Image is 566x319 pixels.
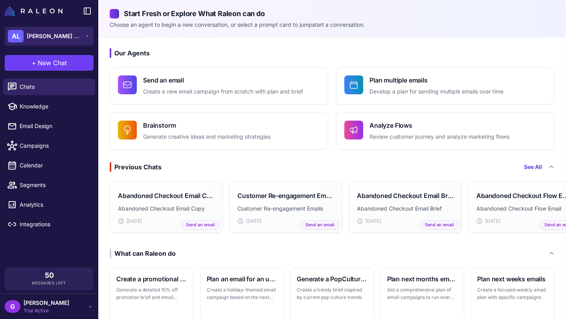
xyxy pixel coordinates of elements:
[369,87,504,96] p: Develop a plan for sending multiple emails over time
[5,27,94,46] button: AL[PERSON_NAME] Boutique
[143,75,303,85] h4: Send an email
[38,58,67,68] span: New Chat
[20,122,89,130] span: Email Design
[207,274,277,284] h3: Plan an email for an upcoming holiday
[110,20,555,29] p: Choose an agent to begin a new conversation, or select a prompt card to jumpstart a conversation.
[110,162,162,172] div: Previous Chats
[5,6,62,16] img: Raleon Logo
[369,75,504,85] h4: Plan multiple emails
[3,177,95,193] a: Segments
[3,216,95,233] a: Integrations
[357,204,454,213] p: Abandoned Checkout Email Brief
[24,307,69,314] span: Trial Active
[477,274,548,284] h3: Plan next weeks emails
[20,102,89,111] span: Knowledge
[387,274,458,284] h3: Plan next months emails
[118,204,215,213] p: Abandoned Checkout Email Copy
[20,200,89,209] span: Analytics
[110,48,555,58] h3: Our Agents
[24,299,69,307] span: [PERSON_NAME]
[5,6,66,16] a: Raleon Logo
[110,249,176,258] div: What can Raleon do
[3,196,95,213] a: Analytics
[110,112,328,150] button: BrainstormGenerate creative ideas and marketing strategies
[182,220,219,229] span: Send an email
[369,121,509,130] h4: Analyze Flows
[237,191,334,200] h3: Customer Re-engagement Emails
[524,163,542,171] a: See All
[297,286,368,301] p: Create a trendy brief inspired by current pop culture trends
[20,141,89,150] span: Campaigns
[237,218,334,225] div: [DATE]
[45,272,54,279] span: 50
[3,137,95,154] a: Campaigns
[421,220,458,229] span: Send an email
[5,300,20,313] div: G
[336,112,555,150] button: Analyze FlowsReview customer journey and analyze marketing flows
[336,67,555,104] button: Plan multiple emailsDevelop a plan for sending multiple emails over time
[3,79,95,95] a: Chats
[8,30,24,42] div: AL
[32,280,66,286] span: Messages Left
[3,118,95,134] a: Email Design
[143,87,303,96] p: Create a new email campaign from scratch with plan and brief
[5,55,94,71] button: +New Chat
[387,286,458,301] p: Get a comprehensive plan of email campaigns to run over the next month
[118,191,215,200] h3: Abandoned Checkout Email Copy
[207,286,277,301] p: Create a holiday-themed email campaign based on the next major holiday
[143,132,270,141] p: Generate creative ideas and marketing strategies
[301,220,339,229] span: Send an email
[20,82,89,91] span: Chats
[357,218,454,225] div: [DATE]
[116,286,187,301] p: Generate a detailed 15% off promotion brief and email design
[143,121,270,130] h4: Brainstorm
[20,220,89,229] span: Integrations
[32,58,36,68] span: +
[3,98,95,115] a: Knowledge
[20,181,89,189] span: Segments
[357,191,454,200] h3: Abandoned Checkout Email Brief
[118,218,215,225] div: [DATE]
[477,286,548,301] p: Create a focused weekly email plan with specific campaigns
[297,274,368,284] h3: Generate a PopCulture themed brief
[27,32,82,40] span: [PERSON_NAME] Boutique
[3,157,95,174] a: Calendar
[110,67,328,104] button: Send an emailCreate a new email campaign from scratch with plan and brief
[369,132,509,141] p: Review customer journey and analyze marketing flows
[237,204,334,213] p: Customer Re-engagement Emails
[116,274,187,284] h3: Create a promotional brief and email
[20,161,89,170] span: Calendar
[110,8,555,19] h2: Start Fresh or Explore What Raleon can do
